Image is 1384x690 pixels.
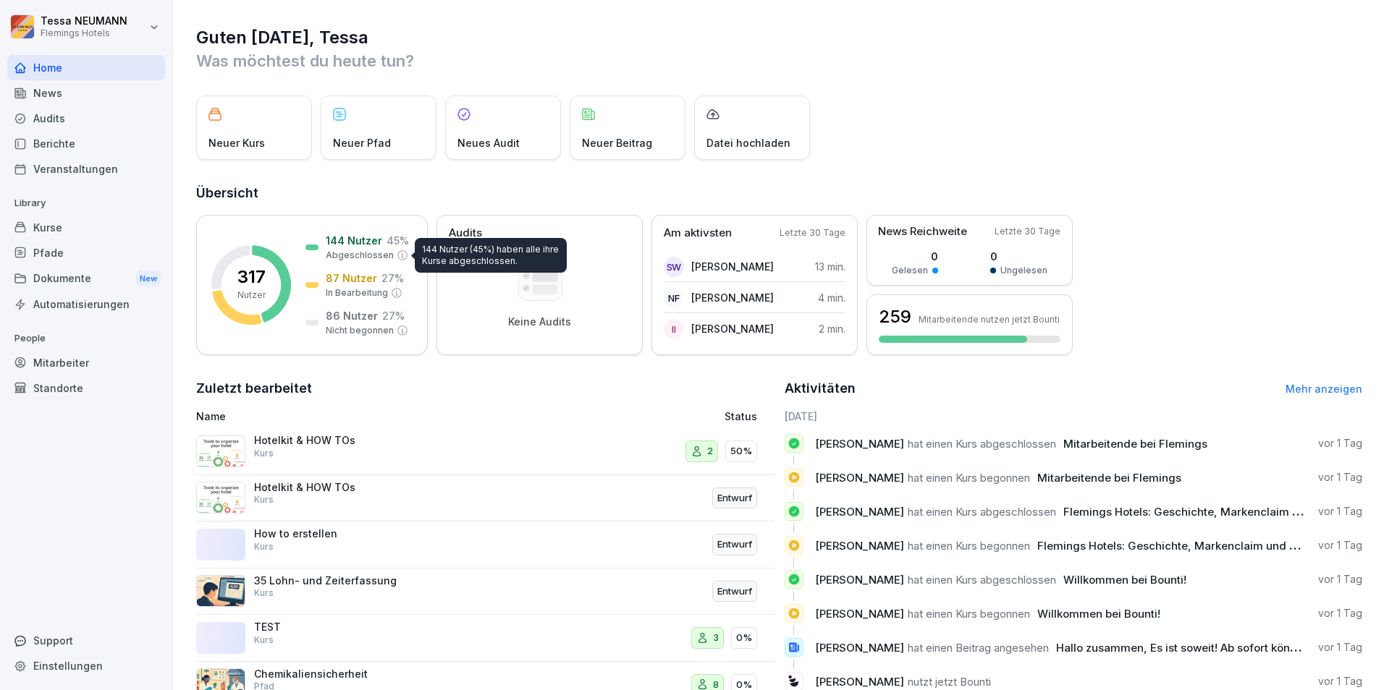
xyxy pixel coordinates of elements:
div: Home [7,55,165,80]
p: Letzte 30 Tage [995,225,1060,238]
p: Gelesen [892,264,928,277]
span: hat einen Kurs begonnen [908,471,1030,485]
p: vor 1 Tag [1318,606,1362,621]
img: mbqo61vmdtkiqvguhl1db15q.png [196,435,245,467]
p: Library [7,192,165,215]
p: 27 % [381,271,404,286]
span: Flemings Hotels: Geschichte, Markenclaim und Touchpoints [1037,539,1354,553]
a: TESTKurs30% [196,615,775,662]
p: 317 [237,268,266,286]
p: 45 % [387,233,409,248]
p: 0 [892,249,938,264]
p: 35 Lohn- und Zeiterfassung [254,574,399,587]
p: vor 1 Tag [1318,640,1362,655]
a: Veranstaltungen [7,156,165,182]
div: Kurse [7,215,165,240]
span: hat einen Beitrag angesehen [908,641,1049,655]
div: SW [664,257,684,277]
p: 2 min. [819,321,845,336]
p: Kurs [254,493,274,506]
p: vor 1 Tag [1318,504,1362,519]
p: Datei hochladen [706,135,790,150]
p: 27 % [382,308,405,323]
p: vor 1 Tag [1318,572,1362,587]
p: Mitarbeitende nutzen jetzt Bounti [919,314,1060,325]
span: Flemings Hotels: Geschichte, Markenclaim und Touchpoints [1063,505,1380,519]
p: vor 1 Tag [1318,674,1362,689]
p: Entwurf [717,537,752,552]
p: vor 1 Tag [1318,538,1362,553]
p: 87 Nutzer [326,271,377,286]
a: Einstellungen [7,653,165,678]
p: Nicht begonnen [326,324,394,337]
p: Abgeschlossen [326,249,394,262]
div: Support [7,628,165,653]
div: NF [664,288,684,308]
p: Entwurf [717,584,752,599]
a: Mitarbeiter [7,350,165,375]
p: Letzte 30 Tage [780,226,845,239]
p: Status [725,409,757,424]
span: Mitarbeitende bei Flemings [1063,437,1207,451]
div: II [664,319,684,339]
p: Ungelesen [1000,264,1047,277]
p: [PERSON_NAME] [691,290,774,305]
span: [PERSON_NAME] [815,573,904,587]
span: hat einen Kurs begonnen [908,539,1030,553]
p: Chemikaliensicherheit [254,668,399,681]
p: Neuer Pfad [333,135,391,150]
p: In Bearbeitung [326,286,388,299]
img: zrwtha8mp0ebm5ef65bb20bo.png [196,575,245,607]
a: Hotelkit & HOW TOsKursEntwurf [196,475,775,522]
p: 50% [730,444,752,459]
p: Neuer Kurs [208,135,265,150]
p: 86 Nutzer [326,308,378,323]
span: nutzt jetzt Bounti [908,675,991,689]
p: 4 min. [818,290,845,305]
p: Am aktivsten [664,225,732,242]
p: Hotelkit & HOW TOs [254,434,399,447]
p: People [7,327,165,350]
span: [PERSON_NAME] [815,471,904,485]
span: Mitarbeitende bei Flemings [1037,471,1181,485]
div: Dokumente [7,265,165,292]
p: Kurs [254,540,274,553]
div: New [136,271,161,287]
span: hat einen Kurs begonnen [908,607,1030,621]
p: [PERSON_NAME] [691,259,774,274]
span: hat einen Kurs abgeschlossen [908,437,1056,451]
p: Nutzer [237,289,266,302]
a: 35 Lohn- und ZeiterfassungKursEntwurf [196,568,775,616]
a: Hotelkit & HOW TOsKurs250% [196,428,775,475]
span: Willkommen bei Bounti! [1063,573,1186,587]
span: [PERSON_NAME] [815,505,904,519]
p: Kurs [254,587,274,600]
a: Pfade [7,240,165,265]
p: vor 1 Tag [1318,436,1362,451]
h2: Zuletzt bearbeitet [196,378,775,399]
h3: 259 [879,304,911,329]
div: Berichte [7,131,165,156]
img: mbqo61vmdtkiqvguhl1db15q.png [196,482,245,514]
div: 144 Nutzer (45%) haben alle ihre Kurse abgeschlossen. [415,238,567,273]
a: Mehr anzeigen [1286,383,1362,395]
a: News [7,80,165,106]
a: Audits [7,106,165,131]
h2: Übersicht [196,183,1362,203]
p: Hotelkit & HOW TOs [254,481,399,494]
span: Willkommen bei Bounti! [1037,607,1160,621]
a: Standorte [7,375,165,401]
a: DokumenteNew [7,265,165,292]
p: Kurs [254,634,274,647]
p: Neues Audit [457,135,520,150]
span: [PERSON_NAME] [815,675,904,689]
p: vor 1 Tag [1318,470,1362,485]
p: Flemings Hotels [41,28,127,38]
span: [PERSON_NAME] [815,607,904,621]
